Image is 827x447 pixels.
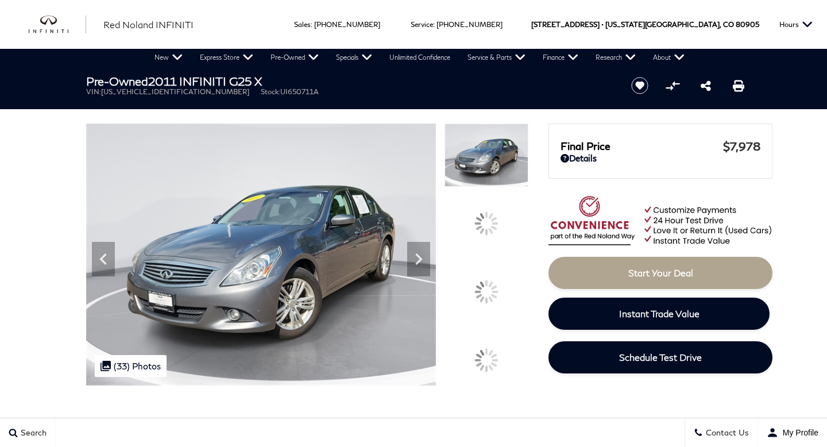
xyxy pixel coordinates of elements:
[146,49,191,66] a: New
[644,49,693,66] a: About
[18,428,47,438] span: Search
[311,20,312,29] span: :
[86,74,148,88] strong: Pre-Owned
[733,79,744,93] a: Print this Pre-Owned 2011 INFINITI G25 X
[758,418,827,447] button: user-profile-menu
[262,49,327,66] a: Pre-Owned
[561,153,760,163] a: Details
[445,124,528,187] img: Used 2011 Graphite Shadow INFINITI X image 1
[103,18,194,32] a: Red Noland INFINITI
[314,20,380,29] a: [PHONE_NUMBER]
[701,79,711,93] a: Share this Pre-Owned 2011 INFINITI G25 X
[191,49,262,66] a: Express Store
[261,87,280,96] span: Stock:
[531,20,759,29] a: [STREET_ADDRESS] • [US_STATE][GEOGRAPHIC_DATA], CO 80905
[778,428,818,437] span: My Profile
[101,87,249,96] span: [US_VEHICLE_IDENTIFICATION_NUMBER]
[327,49,381,66] a: Specials
[294,20,311,29] span: Sales
[29,16,86,34] a: infiniti
[103,19,194,30] span: Red Noland INFINITI
[86,75,612,87] h1: 2011 INFINITI G25 X
[664,77,681,94] button: Compare vehicle
[146,49,693,66] nav: Main Navigation
[29,16,86,34] img: INFINITI
[95,355,167,377] div: (33) Photos
[703,428,749,438] span: Contact Us
[619,352,702,363] span: Schedule Test Drive
[411,20,433,29] span: Service
[86,124,436,386] img: Used 2011 Graphite Shadow INFINITI X image 1
[723,139,760,153] span: $7,978
[587,49,644,66] a: Research
[561,139,760,153] a: Final Price $7,978
[86,87,101,96] span: VIN:
[548,341,772,373] a: Schedule Test Drive
[548,257,772,289] a: Start Your Deal
[628,267,693,278] span: Start Your Deal
[534,49,587,66] a: Finance
[619,308,700,319] span: Instant Trade Value
[433,20,435,29] span: :
[436,20,503,29] a: [PHONE_NUMBER]
[561,140,723,152] span: Final Price
[548,298,770,330] a: Instant Trade Value
[627,76,652,95] button: Save vehicle
[459,49,534,66] a: Service & Parts
[381,49,459,66] a: Unlimited Confidence
[280,87,319,96] span: UI650711A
